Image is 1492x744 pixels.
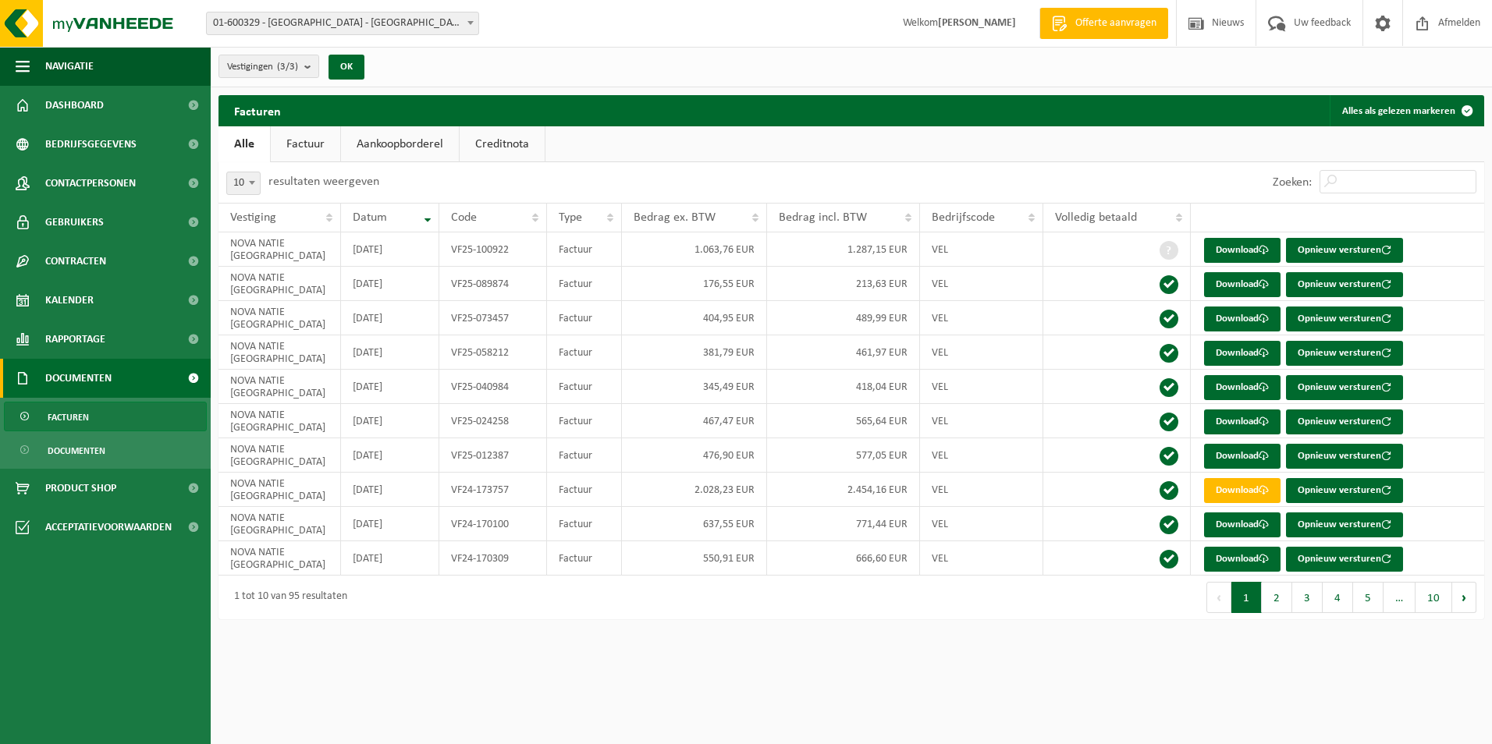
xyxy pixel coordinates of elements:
td: 345,49 EUR [622,370,767,404]
a: Download [1204,306,1281,331]
td: VF24-170309 [439,541,547,576]
count: (3/3) [277,62,298,72]
td: NOVA NATIE [GEOGRAPHIC_DATA] [218,541,341,576]
button: 5 [1353,582,1384,613]
span: Code [451,211,477,224]
a: Alle [218,126,270,162]
span: Bedrijfsgegevens [45,125,137,164]
td: [DATE] [341,404,439,438]
button: Opnieuw versturen [1286,409,1403,434]
td: Factuur [547,301,622,335]
span: Vestigingen [227,55,298,79]
button: Next [1452,582,1476,613]
a: Download [1204,341,1281,366]
button: Opnieuw versturen [1286,341,1403,366]
td: VEL [920,507,1043,541]
a: Download [1204,478,1281,503]
span: 01-600329 - NOVA NATIE NV - ANTWERPEN [206,12,479,35]
button: OK [329,55,364,80]
button: Opnieuw versturen [1286,306,1403,331]
td: NOVA NATIE [GEOGRAPHIC_DATA] [218,370,341,404]
td: NOVA NATIE [GEOGRAPHIC_DATA] [218,507,341,541]
td: 637,55 EUR [622,507,767,541]
button: Opnieuw versturen [1286,238,1403,263]
td: [DATE] [341,473,439,507]
td: 213,63 EUR [767,267,920,301]
label: resultaten weergeven [268,175,379,188]
td: Factuur [547,507,622,541]
td: 404,95 EUR [622,301,767,335]
td: [DATE] [341,507,439,541]
td: [DATE] [341,301,439,335]
a: Download [1204,272,1281,297]
td: Factuur [547,473,622,507]
td: VF25-058212 [439,335,547,370]
button: 1 [1231,582,1262,613]
button: 2 [1262,582,1292,613]
td: VF25-024258 [439,404,547,438]
td: 771,44 EUR [767,507,920,541]
a: Documenten [4,435,207,465]
a: Aankoopborderel [341,126,459,162]
td: 381,79 EUR [622,335,767,370]
button: Opnieuw versturen [1286,444,1403,469]
td: NOVA NATIE [GEOGRAPHIC_DATA] [218,438,341,473]
span: Bedrijfscode [932,211,995,224]
button: Opnieuw versturen [1286,272,1403,297]
td: [DATE] [341,370,439,404]
td: 1.287,15 EUR [767,232,920,267]
td: [DATE] [341,335,439,370]
td: 461,97 EUR [767,335,920,370]
td: VF25-100922 [439,232,547,267]
span: Bedrag incl. BTW [779,211,867,224]
span: 01-600329 - NOVA NATIE NV - ANTWERPEN [207,12,478,34]
td: VEL [920,335,1043,370]
td: Factuur [547,541,622,576]
span: Product Shop [45,469,116,508]
td: [DATE] [341,267,439,301]
td: 176,55 EUR [622,267,767,301]
td: VF24-170100 [439,507,547,541]
button: 3 [1292,582,1323,613]
button: Opnieuw versturen [1286,375,1403,400]
span: 10 [227,172,260,194]
span: Bedrag ex. BTW [634,211,716,224]
td: 577,05 EUR [767,438,920,473]
a: Download [1204,409,1281,434]
a: Creditnota [460,126,545,162]
td: VEL [920,301,1043,335]
td: [DATE] [341,438,439,473]
a: Download [1204,375,1281,400]
strong: [PERSON_NAME] [938,17,1016,29]
td: VEL [920,404,1043,438]
button: 10 [1416,582,1452,613]
td: Factuur [547,335,622,370]
td: 565,64 EUR [767,404,920,438]
td: VEL [920,267,1043,301]
a: Offerte aanvragen [1039,8,1168,39]
td: 418,04 EUR [767,370,920,404]
td: Factuur [547,267,622,301]
span: Offerte aanvragen [1071,16,1160,31]
td: VF24-173757 [439,473,547,507]
td: 489,99 EUR [767,301,920,335]
td: NOVA NATIE [GEOGRAPHIC_DATA] [218,335,341,370]
td: 2.028,23 EUR [622,473,767,507]
button: Alles als gelezen markeren [1330,95,1483,126]
span: Rapportage [45,320,105,359]
button: 4 [1323,582,1353,613]
span: Acceptatievoorwaarden [45,508,172,547]
td: VEL [920,541,1043,576]
button: Opnieuw versturen [1286,512,1403,537]
label: Zoeken: [1273,176,1312,189]
td: 467,47 EUR [622,404,767,438]
td: 2.454,16 EUR [767,473,920,507]
td: Factuur [547,404,622,438]
td: [DATE] [341,541,439,576]
div: 1 tot 10 van 95 resultaten [226,583,347,611]
span: Gebruikers [45,203,104,242]
td: VF25-089874 [439,267,547,301]
td: NOVA NATIE [GEOGRAPHIC_DATA] [218,404,341,438]
a: Download [1204,512,1281,537]
span: Contactpersonen [45,164,136,203]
